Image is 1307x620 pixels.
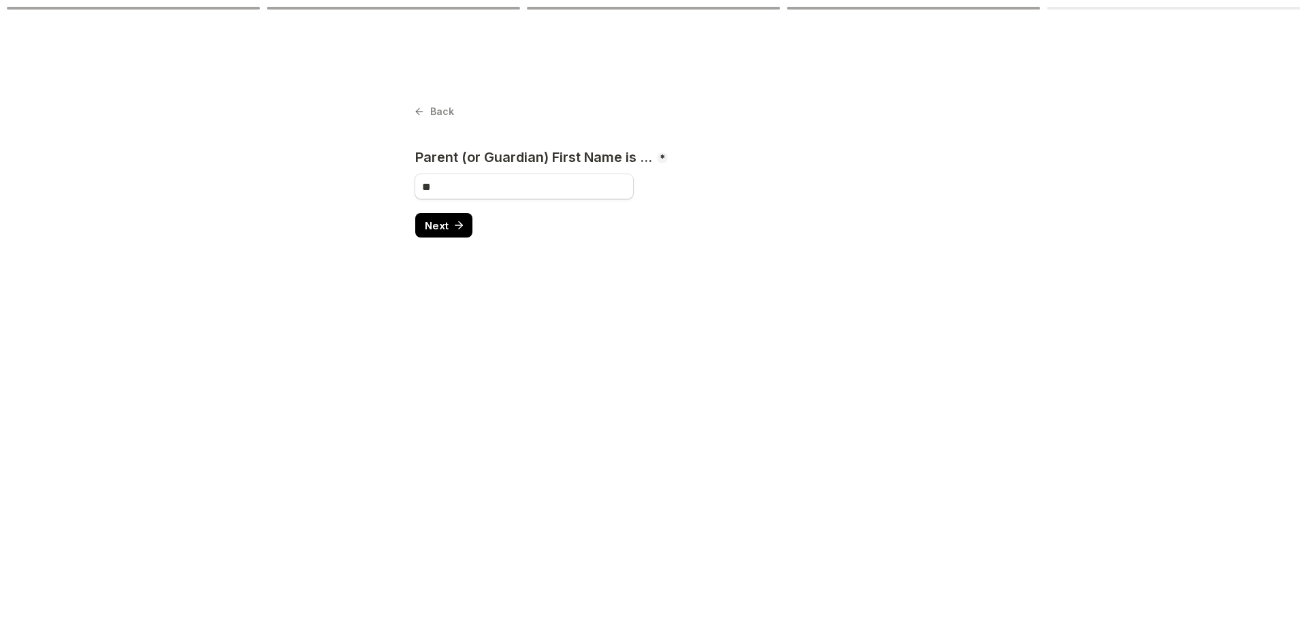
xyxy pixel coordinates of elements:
button: Back [415,102,454,121]
h3: Parent (or Guardian) First Name is ... [415,149,656,166]
input: Parent (or Guardian) First Name is ... [415,174,633,199]
span: Back [430,107,454,116]
span: Next [425,221,449,231]
button: Next [415,213,472,238]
